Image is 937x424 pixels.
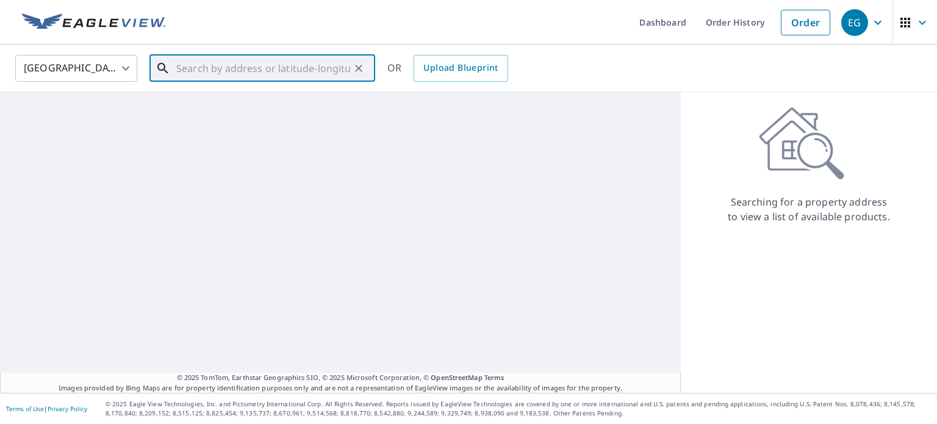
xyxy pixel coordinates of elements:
a: Terms [484,373,504,382]
button: Clear [350,60,367,77]
span: Upload Blueprint [423,60,498,76]
div: EG [841,9,868,36]
a: Order [781,10,830,35]
a: OpenStreetMap [431,373,482,382]
a: Terms of Use [6,404,44,413]
p: | [6,405,87,412]
div: [GEOGRAPHIC_DATA] [15,51,137,85]
div: OR [387,55,508,82]
p: © 2025 Eagle View Technologies, Inc. and Pictometry International Corp. All Rights Reserved. Repo... [106,400,931,418]
a: Privacy Policy [48,404,87,413]
input: Search by address or latitude-longitude [176,51,350,85]
img: EV Logo [22,13,166,32]
span: © 2025 TomTom, Earthstar Geographics SIO, © 2025 Microsoft Corporation, © [177,373,504,383]
a: Upload Blueprint [414,55,508,82]
p: Searching for a property address to view a list of available products. [727,195,891,224]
